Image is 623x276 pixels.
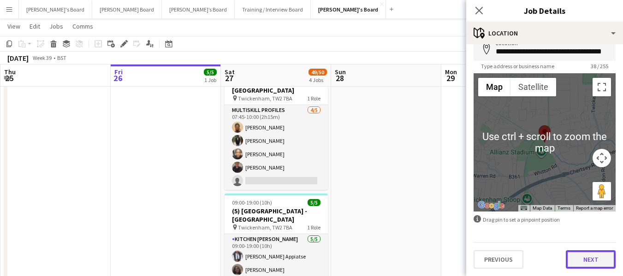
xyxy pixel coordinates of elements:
[309,69,327,76] span: 49/50
[46,20,67,32] a: Jobs
[583,63,616,70] span: 38 / 255
[204,69,217,76] span: 5/5
[30,22,40,30] span: Edit
[521,205,527,211] button: Keyboard shortcuts
[308,199,320,206] span: 5/5
[510,78,556,96] button: Show satellite imagery
[311,0,386,18] button: [PERSON_NAME]'s Board
[4,20,24,32] a: View
[225,65,328,190] app-job-card: 07:45-10:00 (2h15m)4/5Twickenham - [GEOGRAPHIC_DATA] Twickenham, TW2 7BA1 RoleMULTISKILL PROFILES...
[162,0,235,18] button: [PERSON_NAME]’s Board
[593,78,611,96] button: Toggle fullscreen view
[204,76,216,83] div: 1 Job
[478,78,510,96] button: Show street map
[307,95,320,102] span: 1 Role
[474,63,562,70] span: Type address or business name
[476,200,506,211] a: Open this area in Google Maps (opens a new window)
[72,22,93,30] span: Comms
[225,207,328,223] h3: (5) [GEOGRAPHIC_DATA] - [GEOGRAPHIC_DATA]
[114,68,123,76] span: Fri
[238,224,292,231] span: Twickenham, TW2 7BA
[466,5,623,17] h3: Job Details
[7,22,20,30] span: View
[92,0,162,18] button: [PERSON_NAME] Board
[4,68,16,76] span: Thu
[309,76,326,83] div: 4 Jobs
[558,206,570,211] a: Terms (opens in new tab)
[474,215,616,224] div: Drag pin to set a pinpoint position
[593,149,611,167] button: Map camera controls
[223,73,235,83] span: 27
[49,22,63,30] span: Jobs
[445,68,457,76] span: Mon
[57,54,66,61] div: BST
[307,224,320,231] span: 1 Role
[232,199,272,206] span: 09:00-19:00 (10h)
[533,205,552,211] button: Map Data
[466,22,623,44] div: Location
[7,53,29,63] div: [DATE]
[3,73,16,83] span: 25
[333,73,346,83] span: 28
[576,206,613,211] a: Report a map error
[225,68,235,76] span: Sat
[474,250,523,269] button: Previous
[335,68,346,76] span: Sun
[444,73,457,83] span: 29
[30,54,53,61] span: Week 39
[225,105,328,190] app-card-role: MULTISKILL PROFILES4/507:45-10:00 (2h15m)[PERSON_NAME][PERSON_NAME][PERSON_NAME][PERSON_NAME]
[26,20,44,32] a: Edit
[19,0,92,18] button: [PERSON_NAME]'s Board
[476,200,506,211] img: Google
[566,250,616,269] button: Next
[69,20,97,32] a: Comms
[593,182,611,200] button: Drag Pegman onto the map to open Street View
[235,0,311,18] button: Training / Interview Board
[238,95,292,102] span: Twickenham, TW2 7BA
[113,73,123,83] span: 26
